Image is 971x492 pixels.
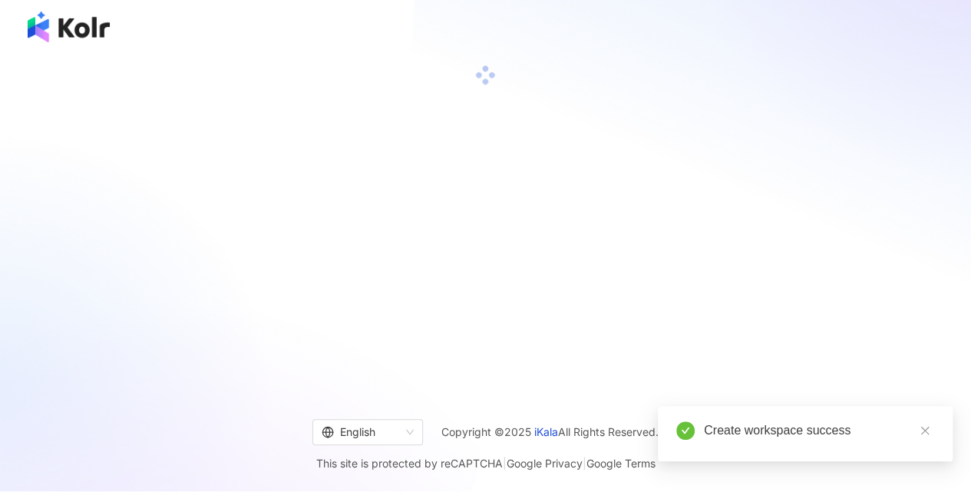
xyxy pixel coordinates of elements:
[676,421,695,440] span: check-circle
[586,457,656,470] a: Google Terms
[534,425,558,438] a: iKala
[503,457,507,470] span: |
[441,423,659,441] span: Copyright © 2025 All Rights Reserved.
[920,425,930,436] span: close
[507,457,583,470] a: Google Privacy
[28,12,110,42] img: logo
[704,421,934,440] div: Create workspace success
[322,420,400,444] div: English
[583,457,586,470] span: |
[316,454,656,473] span: This site is protected by reCAPTCHA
